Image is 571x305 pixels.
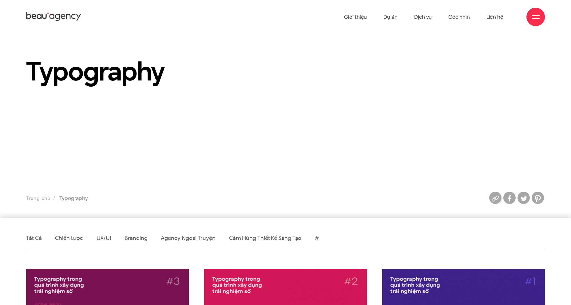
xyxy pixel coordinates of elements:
[26,57,189,85] h1: Typography
[26,234,42,242] a: Tất cả
[55,234,83,242] a: Chiến lược
[97,234,111,242] a: UX/UI
[125,234,147,242] a: Branding
[229,234,302,242] a: Cảm hứng thiết kế sáng tạo
[26,195,50,202] a: Trang chủ
[315,234,319,242] a: #
[161,234,215,242] a: Agency ngoại truyện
